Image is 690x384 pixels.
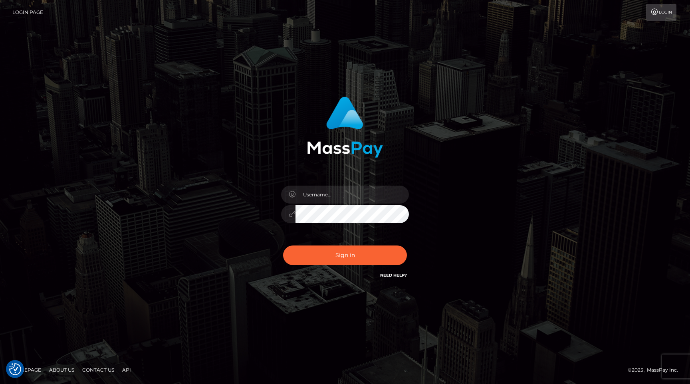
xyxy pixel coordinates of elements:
[79,364,117,376] a: Contact Us
[119,364,134,376] a: API
[9,363,21,375] img: Revisit consent button
[46,364,77,376] a: About Us
[12,4,43,21] a: Login Page
[646,4,676,21] a: Login
[295,186,409,204] input: Username...
[9,364,44,376] a: Homepage
[9,363,21,375] button: Consent Preferences
[307,97,383,158] img: MassPay Login
[283,245,407,265] button: Sign in
[628,366,684,374] div: © 2025 , MassPay Inc.
[380,273,407,278] a: Need Help?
